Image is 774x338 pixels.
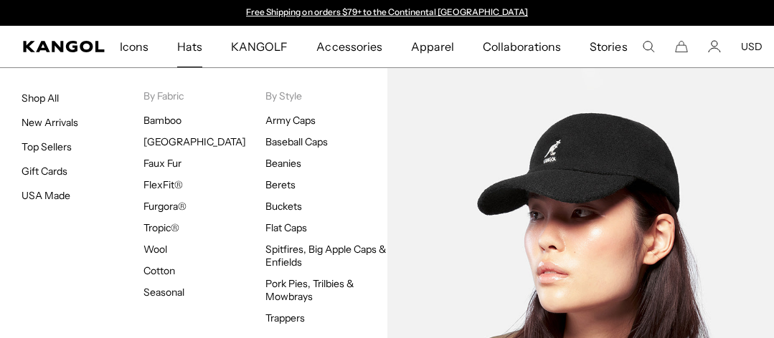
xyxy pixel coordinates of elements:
[22,165,67,178] a: Gift Cards
[265,221,307,234] a: Flat Caps
[265,90,387,102] p: By Style
[265,157,301,170] a: Beanies
[708,40,721,53] a: Account
[265,277,355,303] a: Pork Pies, Trilbies & Mowbrays
[240,7,535,19] div: 1 of 2
[143,114,181,127] a: Bamboo
[22,189,70,202] a: USA Made
[741,40,763,53] button: USD
[143,90,265,102] p: By Fabric
[163,26,217,67] a: Hats
[265,114,316,127] a: Army Caps
[217,26,302,67] a: KANGOLF
[265,312,305,324] a: Trappers
[246,6,528,17] a: Free Shipping on orders $79+ to the Continental [GEOGRAPHIC_DATA]
[22,92,59,105] a: Shop All
[23,41,105,52] a: Kangol
[143,200,187,213] a: Furgora®
[397,26,468,67] a: Apparel
[22,116,78,129] a: New Arrivals
[143,264,175,277] a: Cotton
[316,26,382,67] span: Accessories
[105,26,163,67] a: Icons
[240,7,535,19] slideshow-component: Announcement bar
[575,26,641,67] a: Stories
[143,286,184,299] a: Seasonal
[265,178,296,191] a: Berets
[302,26,396,67] a: Accessories
[675,40,688,53] button: Cart
[22,140,72,153] a: Top Sellers
[411,26,454,67] span: Apparel
[143,221,179,234] a: Tropic®
[265,135,328,148] a: Baseball Caps
[265,243,387,269] a: Spitfires, Big Apple Caps & Enfields
[483,26,561,67] span: Collaborations
[143,135,246,148] a: [GEOGRAPHIC_DATA]
[120,26,148,67] span: Icons
[143,178,183,191] a: FlexFit®
[231,26,288,67] span: KANGOLF
[240,7,535,19] div: Announcement
[265,200,302,213] a: Buckets
[642,40,655,53] summary: Search here
[468,26,575,67] a: Collaborations
[143,157,181,170] a: Faux Fur
[143,243,167,256] a: Wool
[177,26,202,67] span: Hats
[590,26,627,67] span: Stories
